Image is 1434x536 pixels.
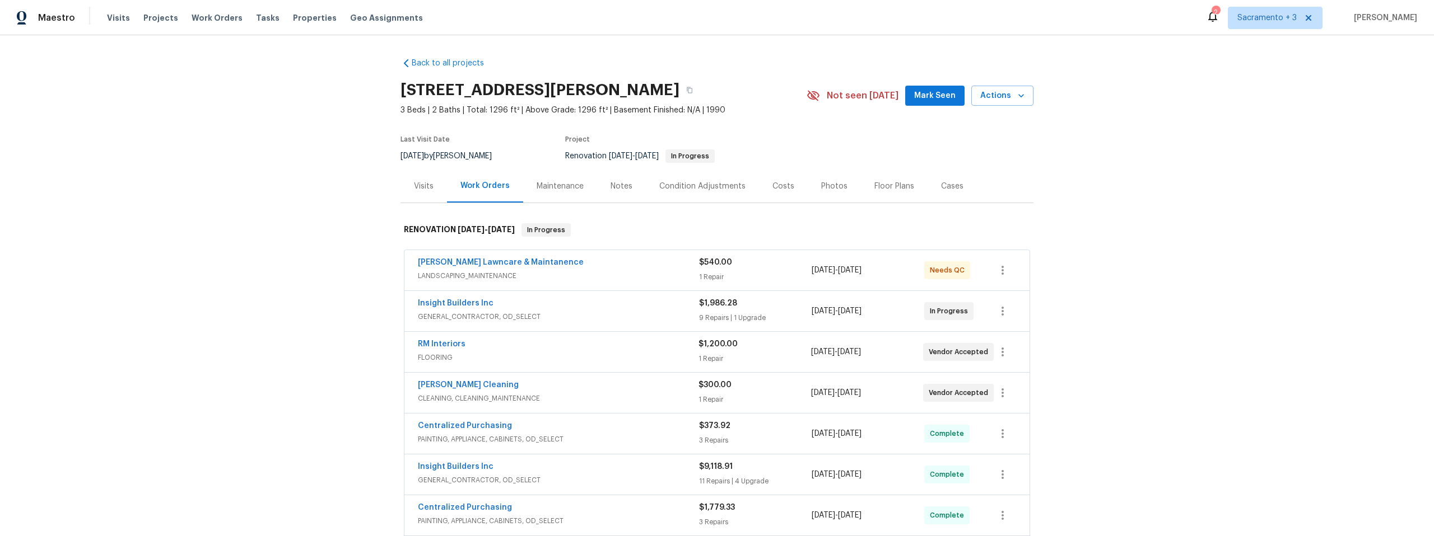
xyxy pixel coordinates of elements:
[565,136,590,143] span: Project
[611,181,632,192] div: Notes
[635,152,659,160] span: [DATE]
[930,305,972,317] span: In Progress
[811,348,835,356] span: [DATE]
[418,463,493,471] a: Insight Builders Inc
[414,181,434,192] div: Visits
[418,381,519,389] a: [PERSON_NAME] Cleaning
[812,428,862,439] span: -
[418,270,699,281] span: LANDSCAPING_MAINTENANCE
[699,312,812,323] div: 9 Repairs | 1 Upgrade
[418,352,699,363] span: FLOORING
[1212,7,1219,18] div: 2
[401,149,505,163] div: by [PERSON_NAME]
[401,212,1033,248] div: RENOVATION [DATE]-[DATE]In Progress
[699,516,812,528] div: 3 Repairs
[458,225,515,233] span: -
[837,389,861,397] span: [DATE]
[609,152,632,160] span: [DATE]
[418,393,699,404] span: CLEANING, CLEANING_MAINTENANCE
[838,307,862,315] span: [DATE]
[838,430,862,438] span: [DATE]
[699,258,732,266] span: $540.00
[838,511,862,519] span: [DATE]
[350,12,423,23] span: Geo Assignments
[930,428,969,439] span: Complete
[404,223,515,237] h6: RENOVATION
[874,181,914,192] div: Floor Plans
[971,86,1033,106] button: Actions
[699,381,732,389] span: $300.00
[418,504,512,511] a: Centralized Purchasing
[699,394,811,405] div: 1 Repair
[812,469,862,480] span: -
[401,58,508,69] a: Back to all projects
[930,469,969,480] span: Complete
[699,299,737,307] span: $1,986.28
[699,476,812,487] div: 11 Repairs | 4 Upgrade
[812,511,835,519] span: [DATE]
[930,265,969,276] span: Needs QC
[929,387,993,398] span: Vendor Accepted
[667,153,714,159] span: In Progress
[460,180,510,191] div: Work Orders
[929,346,993,358] span: Vendor Accepted
[838,266,862,274] span: [DATE]
[192,12,243,23] span: Work Orders
[401,136,450,143] span: Last Visit Date
[812,265,862,276] span: -
[523,224,570,236] span: In Progress
[256,14,280,22] span: Tasks
[812,307,835,315] span: [DATE]
[827,90,898,101] span: Not seen [DATE]
[418,340,465,348] a: RM Interiors
[401,105,807,116] span: 3 Beds | 2 Baths | Total: 1296 ft² | Above Grade: 1296 ft² | Basement Finished: N/A | 1990
[418,474,699,486] span: GENERAL_CONTRACTOR, OD_SELECT
[401,152,424,160] span: [DATE]
[772,181,794,192] div: Costs
[679,80,700,100] button: Copy Address
[418,258,584,266] a: [PERSON_NAME] Lawncare & Maintanence
[821,181,848,192] div: Photos
[905,86,965,106] button: Mark Seen
[418,299,493,307] a: Insight Builders Inc
[418,422,512,430] a: Centralized Purchasing
[699,504,735,511] span: $1,779.33
[838,471,862,478] span: [DATE]
[107,12,130,23] span: Visits
[811,387,861,398] span: -
[609,152,659,160] span: -
[812,510,862,521] span: -
[837,348,861,356] span: [DATE]
[293,12,337,23] span: Properties
[143,12,178,23] span: Projects
[699,435,812,446] div: 3 Repairs
[418,311,699,322] span: GENERAL_CONTRACTOR, OD_SELECT
[980,89,1025,103] span: Actions
[699,422,730,430] span: $373.92
[699,353,811,364] div: 1 Repair
[812,266,835,274] span: [DATE]
[811,389,835,397] span: [DATE]
[565,152,715,160] span: Renovation
[488,225,515,233] span: [DATE]
[699,271,812,283] div: 1 Repair
[418,434,699,445] span: PAINTING, APPLIANCE, CABINETS, OD_SELECT
[699,340,738,348] span: $1,200.00
[659,181,746,192] div: Condition Adjustments
[1237,12,1297,23] span: Sacramento + 3
[418,515,699,526] span: PAINTING, APPLIANCE, CABINETS, OD_SELECT
[811,346,861,358] span: -
[812,305,862,317] span: -
[914,89,956,103] span: Mark Seen
[812,430,835,438] span: [DATE]
[458,225,485,233] span: [DATE]
[38,12,75,23] span: Maestro
[401,84,679,96] h2: [STREET_ADDRESS][PERSON_NAME]
[537,181,584,192] div: Maintenance
[699,463,733,471] span: $9,118.91
[941,181,963,192] div: Cases
[930,510,969,521] span: Complete
[1349,12,1417,23] span: [PERSON_NAME]
[812,471,835,478] span: [DATE]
